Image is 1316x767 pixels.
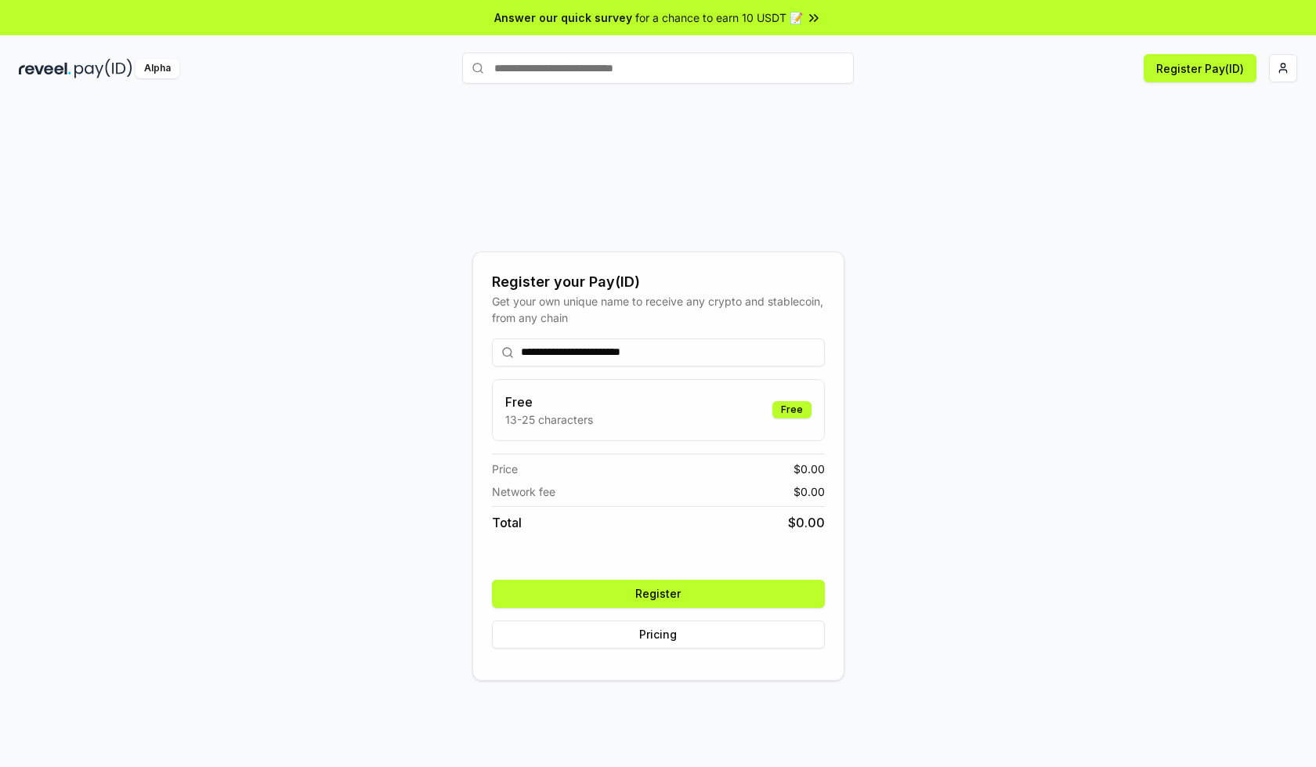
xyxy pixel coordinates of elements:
div: Get your own unique name to receive any crypto and stablecoin, from any chain [492,293,825,326]
button: Register [492,580,825,608]
button: Register Pay(ID) [1144,54,1256,82]
img: reveel_dark [19,59,71,78]
button: Pricing [492,620,825,649]
div: Register your Pay(ID) [492,271,825,293]
p: 13-25 characters [505,411,593,428]
span: $ 0.00 [794,483,825,500]
span: for a chance to earn 10 USDT 📝 [635,9,803,26]
span: Total [492,513,522,532]
h3: Free [505,393,593,411]
img: pay_id [74,59,132,78]
div: Alpha [136,59,179,78]
div: Free [772,401,812,418]
span: Network fee [492,483,555,500]
span: $ 0.00 [788,513,825,532]
span: $ 0.00 [794,461,825,477]
span: Answer our quick survey [494,9,632,26]
span: Price [492,461,518,477]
